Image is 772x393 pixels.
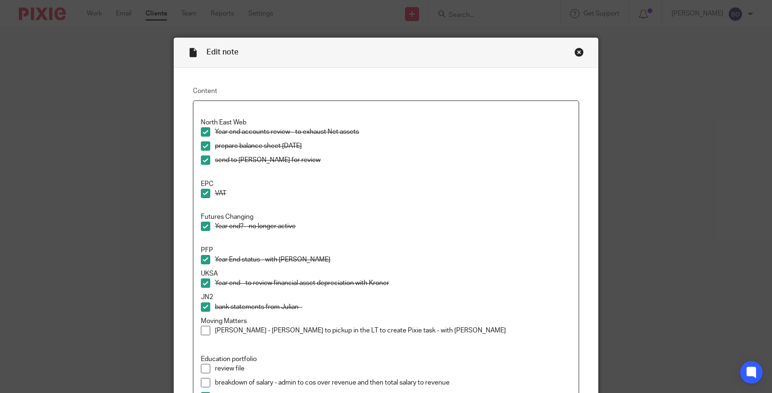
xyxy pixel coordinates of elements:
[215,189,571,198] p: VAT
[215,326,571,335] p: [PERSON_NAME] - [PERSON_NAME] to pickup in the LT to create Pixie task - with [PERSON_NAME]
[215,155,571,165] p: send to [PERSON_NAME] for review
[215,302,571,312] p: bank statements from Julian -
[215,378,571,387] p: breakdown of salary - admin to cos over revenue and then total salary to revenue
[193,86,579,96] label: Content
[201,118,571,127] p: North East Web
[206,48,238,56] span: Edit note
[215,222,571,231] p: Year end? - no longer active
[201,354,571,364] p: Education portfolio
[215,255,571,264] p: Year End status - with [PERSON_NAME]
[215,127,571,137] p: Year end accounts review - to exhaust Net assets
[201,212,571,222] p: Futures Changing
[201,293,571,302] p: JN2
[574,47,584,57] div: Close this dialog window
[201,316,571,326] p: Moving Matters
[215,278,571,288] p: Year end - to review financial asset depreciation with Kroner
[215,364,571,373] p: review file
[201,246,571,255] p: PFP
[215,141,571,151] p: prepare balance sheet [DATE]
[201,269,571,278] p: UKSA
[201,179,571,189] p: EPC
